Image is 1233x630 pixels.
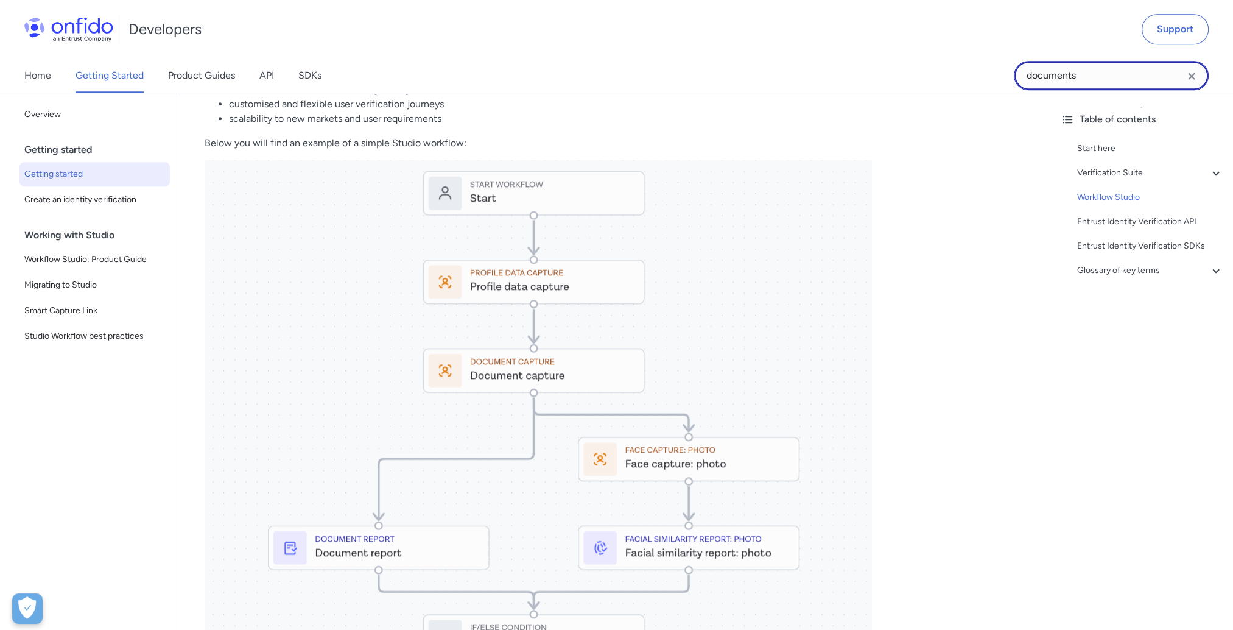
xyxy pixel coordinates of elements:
[12,593,43,624] div: Cookie Preferences
[298,58,321,93] a: SDKs
[19,324,170,349] a: Studio Workflow best practices
[19,102,170,127] a: Overview
[1077,166,1223,180] a: Verification Suite
[1077,239,1223,253] a: Entrust Identity Verification SDKs
[24,303,165,318] span: Smart Capture Link
[24,17,113,41] img: Onfido Logo
[24,58,51,93] a: Home
[24,252,165,267] span: Workflow Studio: Product Guide
[1142,14,1209,44] a: Support
[24,278,165,292] span: Migrating to Studio
[24,107,165,122] span: Overview
[19,162,170,186] a: Getting started
[24,167,165,182] span: Getting started
[1077,190,1223,205] a: Workflow Studio
[24,193,165,207] span: Create an identity verification
[1184,69,1199,83] svg: Clear search field button
[168,58,235,93] a: Product Guides
[1077,141,1223,156] a: Start here
[1060,112,1223,127] div: Table of contents
[19,273,170,297] a: Migrating to Studio
[24,329,165,344] span: Studio Workflow best practices
[128,19,202,39] h1: Developers
[259,58,274,93] a: API
[24,223,175,247] div: Working with Studio
[19,299,170,323] a: Smart Capture Link
[229,97,1026,111] li: customised and flexible user verification journeys
[12,593,43,624] button: Open Preferences
[19,188,170,212] a: Create an identity verification
[1077,214,1223,229] a: Entrust Identity Verification API
[19,247,170,272] a: Workflow Studio: Product Guide
[1014,61,1209,90] input: Onfido search input field
[205,136,1026,150] p: Below you will find an example of a simple Studio workflow:
[24,138,175,162] div: Getting started
[229,111,1026,126] li: scalability to new markets and user requirements
[1077,263,1223,278] a: Glossary of key terms
[76,58,144,93] a: Getting Started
